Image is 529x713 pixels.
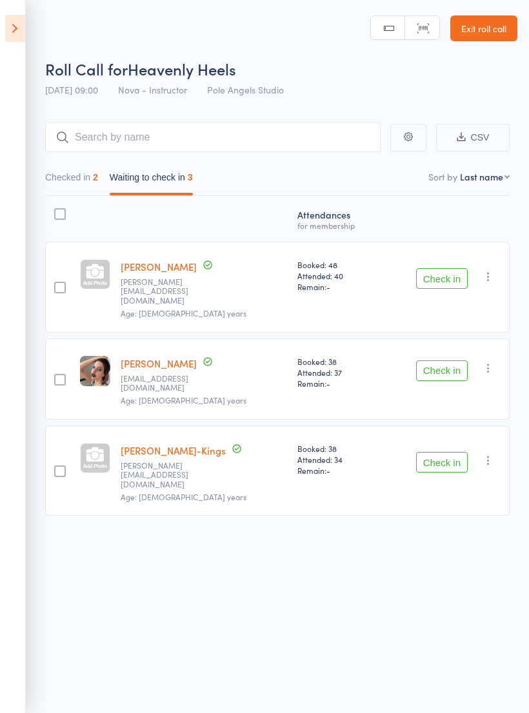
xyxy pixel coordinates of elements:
[436,124,510,151] button: CSV
[121,308,246,318] span: Age: [DEMOGRAPHIC_DATA] years
[428,170,457,183] label: Sort by
[326,378,330,389] span: -
[45,58,128,79] span: Roll Call for
[188,172,193,182] div: 3
[207,83,284,96] span: Pole Angels Studio
[45,166,98,195] button: Checked in2
[460,170,503,183] div: Last name
[416,360,468,381] button: Check in
[297,270,375,281] span: Attended: 40
[121,374,205,393] small: Testing4994@hotmail.com
[121,461,205,489] small: phoebe.schulzkings@icloud.com
[416,268,468,289] button: Check in
[80,356,110,386] img: image1758947638.png
[110,166,193,195] button: Waiting to check in3
[121,491,246,502] span: Age: [DEMOGRAPHIC_DATA] years
[93,172,98,182] div: 2
[297,221,375,230] div: for membership
[297,367,375,378] span: Attended: 37
[297,465,375,476] span: Remain:
[121,356,197,370] a: [PERSON_NAME]
[121,395,246,405] span: Age: [DEMOGRAPHIC_DATA] years
[292,202,381,236] div: Atten­dances
[450,15,517,41] a: Exit roll call
[326,465,330,476] span: -
[128,58,236,79] span: Heavenly Heels
[297,259,375,270] span: Booked: 48
[416,452,468,473] button: Check in
[45,83,98,96] span: [DATE] 09:00
[297,443,375,454] span: Booked: 38
[121,444,226,457] a: [PERSON_NAME]-Kings
[297,378,375,389] span: Remain:
[118,83,187,96] span: Nova - Instructor
[121,260,197,273] a: [PERSON_NAME]
[297,281,375,292] span: Remain:
[297,454,375,465] span: Attended: 34
[45,122,381,152] input: Search by name
[297,356,375,367] span: Booked: 38
[326,281,330,292] span: -
[121,277,205,305] small: Christina@dhamali-gu-minyaarr.com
